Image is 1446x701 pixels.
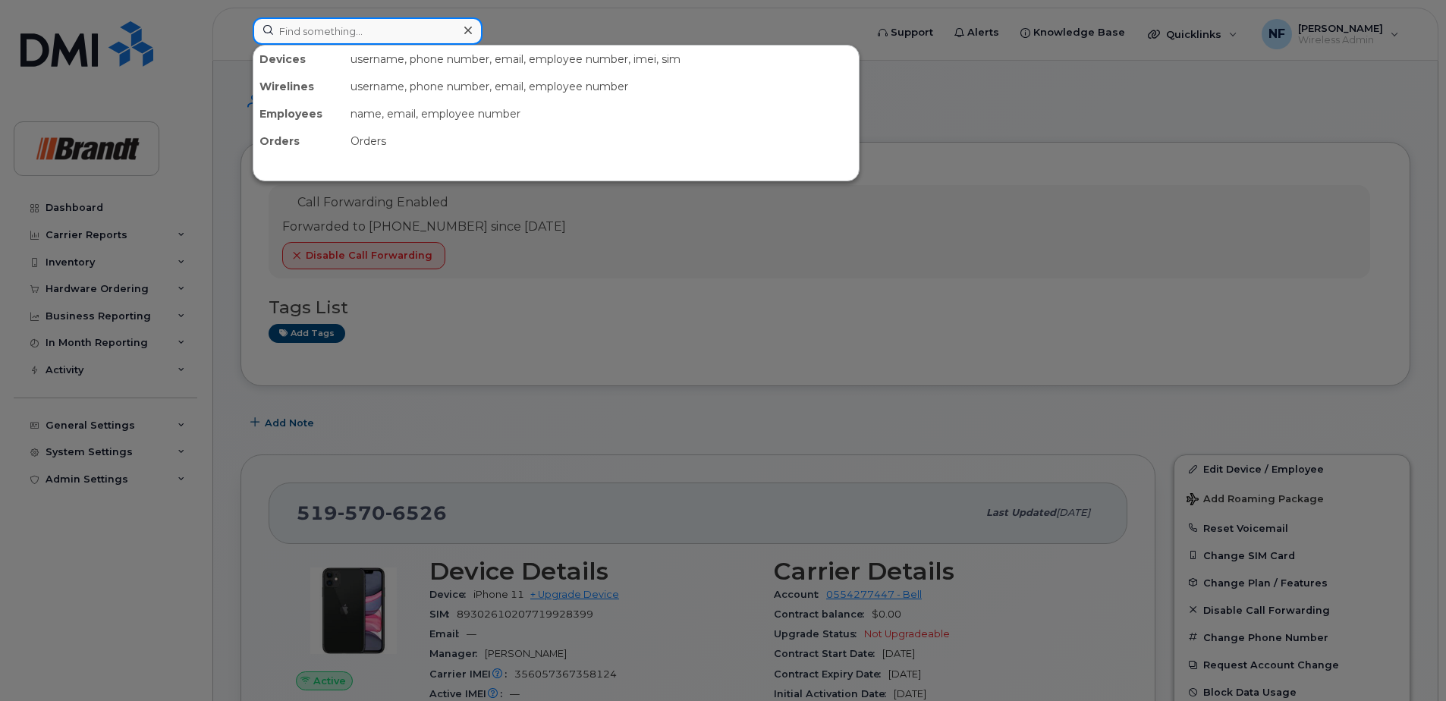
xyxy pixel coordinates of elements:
div: name, email, employee number [344,100,859,127]
div: Orders [344,127,859,155]
div: Employees [253,100,344,127]
div: Orders [253,127,344,155]
div: username, phone number, email, employee number, imei, sim [344,46,859,73]
div: username, phone number, email, employee number [344,73,859,100]
div: Wirelines [253,73,344,100]
div: Devices [253,46,344,73]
